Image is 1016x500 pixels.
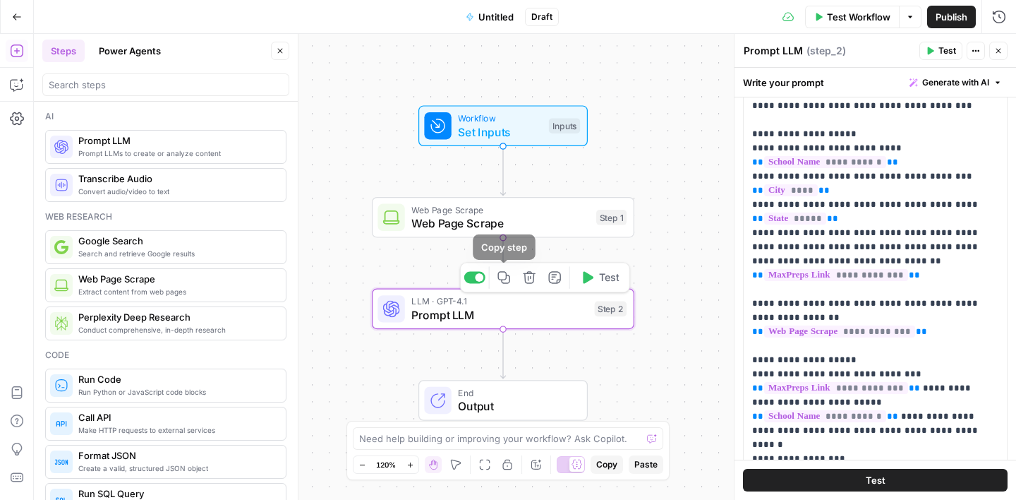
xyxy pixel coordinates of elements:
span: Create a valid, structured JSON object [78,463,274,474]
span: Extract content from web pages [78,286,274,297]
span: Untitled [478,10,514,24]
button: Generate with AI [904,73,1008,92]
g: Edge from start to step_1 [500,146,505,196]
span: Search and retrieve Google results [78,248,274,259]
span: Convert audio/video to text [78,186,274,197]
span: Run Code [78,372,274,386]
div: Web research [45,210,286,223]
div: Web Page ScrapeWeb Page ScrapeStep 1 [372,197,634,238]
span: Format JSON [78,448,274,463]
span: Paste [634,458,658,471]
span: ( step_2 ) [806,44,846,58]
span: Publish [936,10,967,24]
button: Power Agents [90,40,169,62]
span: Conduct comprehensive, in-depth research [78,324,274,335]
button: Test [919,42,962,60]
span: Test Workflow [827,10,890,24]
input: Search steps [49,78,283,92]
button: Steps [42,40,85,62]
button: Copy [591,456,623,474]
div: Inputs [549,118,580,133]
span: Call API [78,410,274,424]
button: Paste [629,456,663,474]
div: Write your prompt [734,68,1016,97]
span: Web Page Scrape [411,215,589,232]
span: Copy [596,458,617,471]
div: LLM · GPT-4.1Prompt LLMStep 2Test [372,289,634,330]
span: Output [458,398,573,415]
div: Ai [45,110,286,123]
div: WorkflowSet InputsInputs [372,105,634,146]
span: Test [866,473,885,487]
div: Step 2 [595,302,627,317]
span: Make HTTP requests to external services [78,424,274,436]
button: Publish [927,6,976,28]
span: Draft [531,11,552,23]
span: Prompt LLMs to create or analyze content [78,148,274,159]
textarea: Prompt LLM [744,44,803,58]
span: Web Page Scrape [78,272,274,286]
span: LLM · GPT-4.1 [411,294,588,308]
span: Generate with AI [922,76,989,89]
button: Test Workflow [805,6,899,28]
span: Perplexity Deep Research [78,310,274,324]
button: Untitled [457,6,522,28]
span: End [458,386,573,400]
span: Prompt LLM [411,306,588,323]
div: Code [45,349,286,362]
span: Prompt LLM [78,133,274,148]
g: Edge from step_2 to end [500,329,505,379]
span: Set Inputs [458,124,542,141]
button: Test [574,266,626,288]
span: Transcribe Audio [78,172,274,186]
span: Web Page Scrape [411,203,589,216]
span: Workflow [458,112,542,125]
div: EndOutput [372,380,634,421]
span: 120% [376,459,396,470]
span: Google Search [78,234,274,248]
span: Test [599,270,619,285]
button: Test [743,469,1008,492]
div: Step 1 [596,210,627,225]
span: Run Python or JavaScript code blocks [78,386,274,398]
span: Test [938,44,956,57]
